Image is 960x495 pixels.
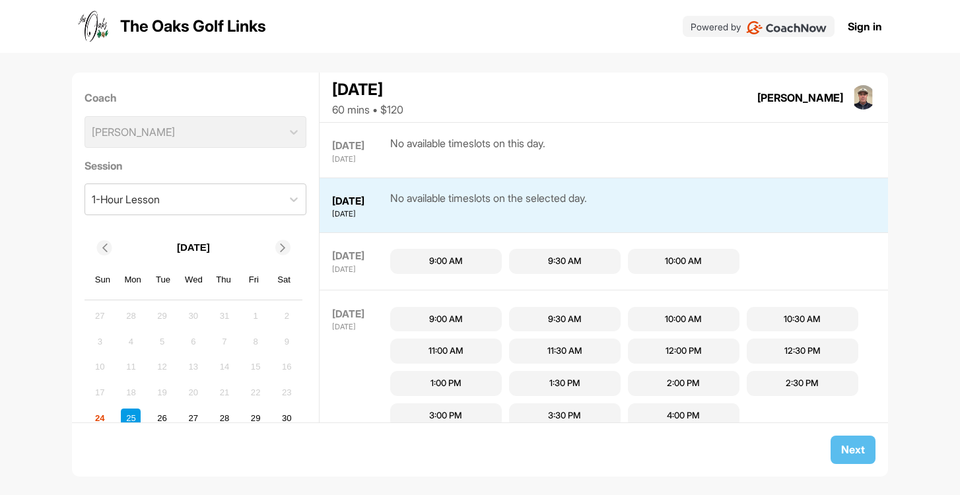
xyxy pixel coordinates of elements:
div: No available timeslots on this day. [390,135,545,165]
div: Not available Tuesday, August 19th, 2025 [153,383,172,403]
div: Sat [275,271,292,288]
div: 2:00 PM [667,377,700,390]
div: 11:30 AM [547,345,582,358]
div: [DATE] [332,154,387,165]
div: [DATE] [332,209,387,220]
div: month 2025-08 [88,304,298,455]
div: Not available Friday, August 15th, 2025 [246,357,265,377]
div: Choose Saturday, August 30th, 2025 [277,409,296,428]
div: Mon [124,271,141,288]
div: 11:00 AM [429,345,463,358]
img: CoachNow [746,21,827,34]
div: Not available Thursday, August 14th, 2025 [215,357,234,377]
div: Sun [94,271,112,288]
div: Not available Friday, August 1st, 2025 [246,306,265,326]
div: 1:00 PM [430,377,462,390]
img: square_b52d1501a978de8e22e83a0725543a59.jpg [851,85,876,110]
div: Not available Wednesday, August 13th, 2025 [184,357,203,377]
div: Not available Saturday, August 23rd, 2025 [277,383,296,403]
div: Choose Tuesday, August 26th, 2025 [153,409,172,428]
div: Choose Monday, August 25th, 2025 [121,409,141,428]
div: Not available Wednesday, August 20th, 2025 [184,383,203,403]
img: logo [78,11,110,42]
div: [DATE] [332,78,403,102]
div: Choose Wednesday, August 27th, 2025 [184,409,203,428]
div: Not available Monday, August 11th, 2025 [121,357,141,377]
div: [DATE] [332,307,387,322]
div: Not available Thursday, August 7th, 2025 [215,331,234,351]
div: Wed [185,271,202,288]
div: 60 mins • $120 [332,102,403,117]
div: 1-Hour Lesson [92,191,160,207]
div: Not available Sunday, August 17th, 2025 [90,383,110,403]
div: Not available Wednesday, July 30th, 2025 [184,306,203,326]
div: Choose Sunday, August 24th, 2025 [90,409,110,428]
div: 10:00 AM [665,255,702,268]
div: Choose Friday, August 29th, 2025 [246,409,265,428]
div: 9:00 AM [429,313,463,326]
div: 3:30 PM [548,409,581,422]
div: Not available Monday, July 28th, 2025 [121,306,141,326]
div: 9:00 AM [429,255,463,268]
p: [DATE] [177,240,210,255]
div: Tue [154,271,172,288]
div: 4:00 PM [667,409,700,422]
a: Sign in [848,18,882,34]
div: Not available Friday, August 8th, 2025 [246,331,265,351]
div: 3:00 PM [429,409,462,422]
button: Next [831,436,875,464]
div: Choose Thursday, August 28th, 2025 [215,409,234,428]
label: Coach [85,90,307,106]
div: 9:30 AM [548,255,582,268]
div: [PERSON_NAME] [757,90,843,106]
div: Not available Thursday, August 21st, 2025 [215,383,234,403]
div: No available timeslots on the selected day. [390,190,587,220]
div: Thu [215,271,232,288]
label: Session [85,158,307,174]
div: [DATE] [332,139,387,154]
div: 2:30 PM [786,377,819,390]
div: [DATE] [332,249,387,264]
div: 1:30 PM [549,377,580,390]
div: 12:00 PM [666,345,702,358]
div: Not available Saturday, August 9th, 2025 [277,331,296,351]
div: Not available Friday, August 22nd, 2025 [246,383,265,403]
div: Not available Sunday, August 3rd, 2025 [90,331,110,351]
div: [DATE] [332,194,387,209]
div: [DATE] [332,264,387,275]
div: 10:30 AM [784,313,821,326]
div: 12:30 PM [784,345,821,358]
div: Fri [246,271,263,288]
div: Not available Tuesday, July 29th, 2025 [153,306,172,326]
div: Not available Saturday, August 2nd, 2025 [277,306,296,326]
div: Not available Tuesday, August 5th, 2025 [153,331,172,351]
div: Not available Sunday, August 10th, 2025 [90,357,110,377]
div: Not available Sunday, July 27th, 2025 [90,306,110,326]
div: 10:00 AM [665,313,702,326]
div: Not available Tuesday, August 12th, 2025 [153,357,172,377]
div: 9:30 AM [548,313,582,326]
div: Not available Thursday, July 31st, 2025 [215,306,234,326]
div: [DATE] [332,321,387,333]
p: Powered by [691,20,741,34]
div: Not available Saturday, August 16th, 2025 [277,357,296,377]
p: The Oaks Golf Links [120,15,266,38]
div: Not available Monday, August 18th, 2025 [121,383,141,403]
div: Not available Wednesday, August 6th, 2025 [184,331,203,351]
div: Not available Monday, August 4th, 2025 [121,331,141,351]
